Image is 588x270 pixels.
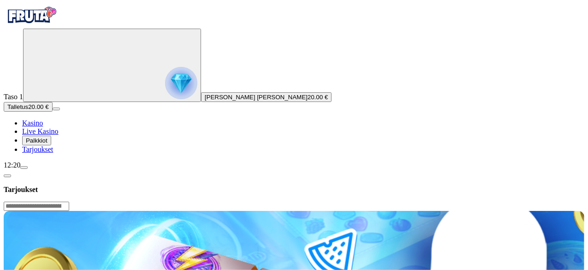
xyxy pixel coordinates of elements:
[4,185,584,194] h3: Tarjoukset
[308,94,328,101] span: 20.00 €
[22,119,43,127] span: Kasino
[4,20,59,28] a: Fruta
[22,145,53,153] span: Tarjoukset
[53,108,60,110] button: menu
[4,4,59,27] img: Fruta
[165,67,197,99] img: reward progress
[26,137,48,144] span: Palkkiot
[4,4,584,154] nav: Primary
[205,94,308,101] span: [PERSON_NAME] [PERSON_NAME]
[4,202,69,211] input: Search
[201,92,332,102] button: [PERSON_NAME] [PERSON_NAME]20.00 €
[22,136,51,145] button: reward iconPalkkiot
[4,174,11,177] button: chevron-left icon
[22,119,43,127] a: diamond iconKasino
[4,102,53,112] button: Talletusplus icon20.00 €
[22,127,59,135] span: Live Kasino
[4,93,23,101] span: Taso 1
[28,103,48,110] span: 20.00 €
[23,29,201,102] button: reward progress
[22,145,53,153] a: gift-inverted iconTarjoukset
[4,161,20,169] span: 12:20
[7,103,28,110] span: Talletus
[20,166,28,169] button: menu
[22,127,59,135] a: poker-chip iconLive Kasino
